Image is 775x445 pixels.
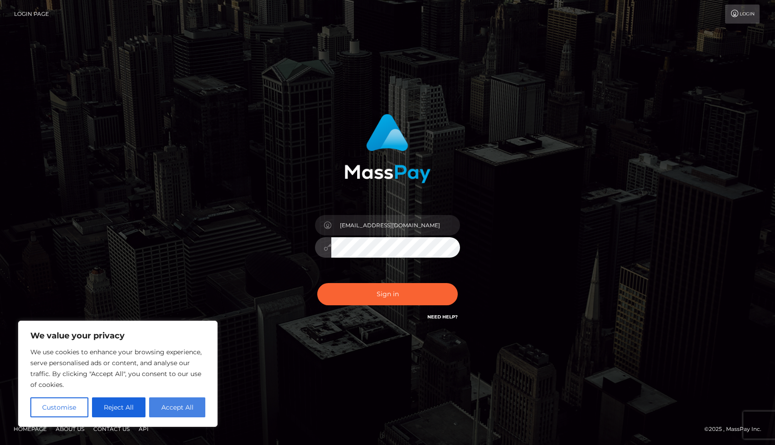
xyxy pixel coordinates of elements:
[427,314,458,320] a: Need Help?
[30,347,205,390] p: We use cookies to enhance your browsing experience, serve personalised ads or content, and analys...
[331,215,460,235] input: Username...
[14,5,49,24] a: Login Page
[10,422,50,436] a: Homepage
[30,330,205,341] p: We value your privacy
[135,422,152,436] a: API
[149,397,205,417] button: Accept All
[725,5,760,24] a: Login
[317,283,458,305] button: Sign in
[704,424,768,434] div: © 2025 , MassPay Inc.
[18,321,218,427] div: We value your privacy
[30,397,88,417] button: Customise
[52,422,88,436] a: About Us
[90,422,133,436] a: Contact Us
[344,114,431,183] img: MassPay Login
[92,397,146,417] button: Reject All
